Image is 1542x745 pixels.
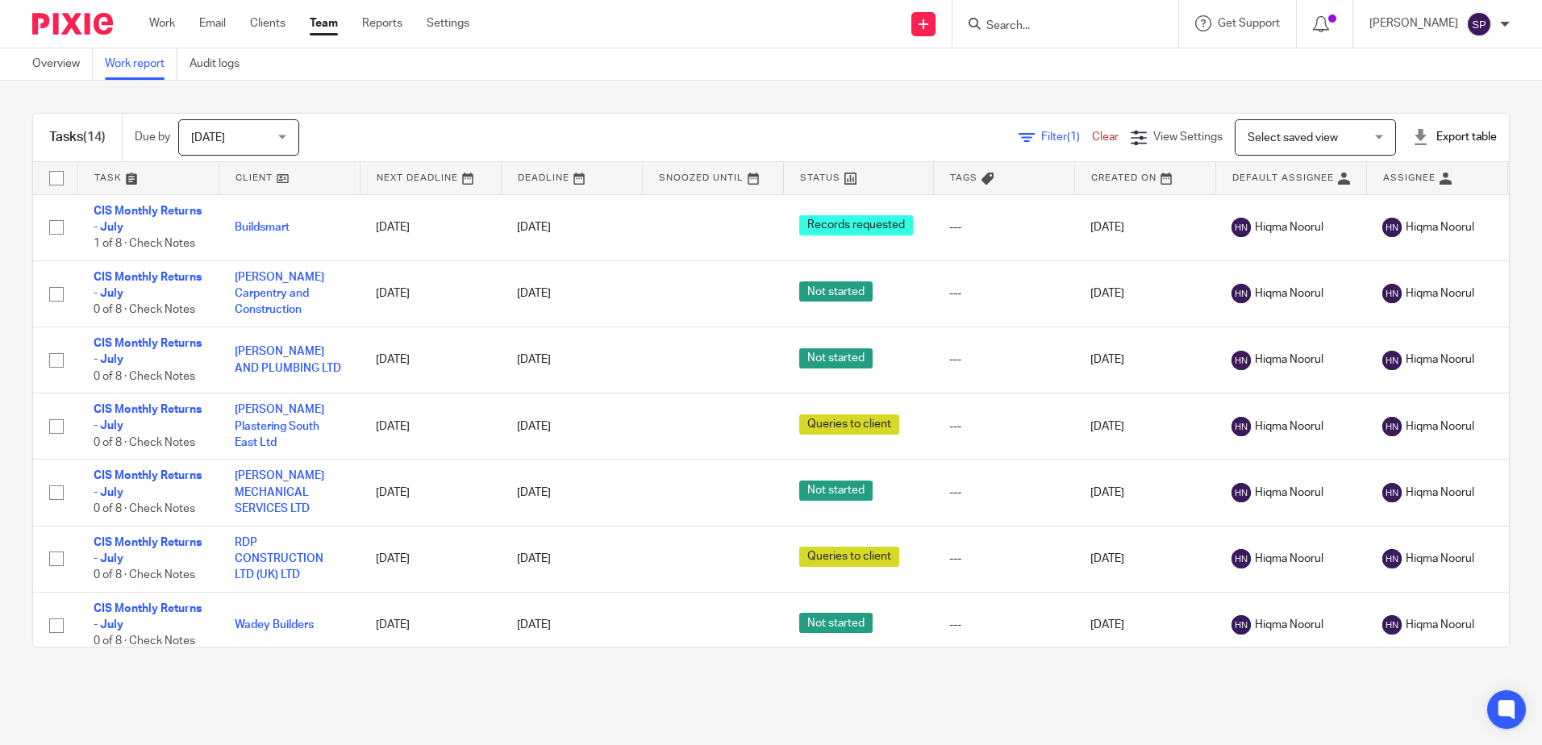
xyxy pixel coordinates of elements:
[1074,592,1215,658] td: [DATE]
[1382,417,1402,436] img: svg%3E
[1074,393,1215,460] td: [DATE]
[1074,260,1215,327] td: [DATE]
[1255,418,1323,435] span: Hiqma Noorul
[1232,218,1251,237] img: svg%3E
[360,460,501,526] td: [DATE]
[1067,131,1080,143] span: (1)
[94,603,202,631] a: CIS Monthly Returns - July
[799,215,913,235] span: Records requested
[94,371,195,382] span: 0 of 8 · Check Notes
[799,613,873,633] span: Not started
[32,48,93,80] a: Overview
[1153,131,1223,143] span: View Settings
[1382,615,1402,635] img: svg%3E
[1232,549,1251,568] img: svg%3E
[1041,131,1092,143] span: Filter
[310,15,338,31] a: Team
[235,272,324,316] a: [PERSON_NAME] Carpentry and Construction
[1232,483,1251,502] img: svg%3E
[1382,549,1402,568] img: svg%3E
[949,551,1058,567] div: ---
[360,194,501,260] td: [DATE]
[1255,219,1323,235] span: Hiqma Noorul
[1382,483,1402,502] img: svg%3E
[799,348,873,368] span: Not started
[94,404,202,431] a: CIS Monthly Returns - July
[360,393,501,460] td: [DATE]
[1218,18,1280,29] span: Get Support
[1255,485,1323,501] span: Hiqma Noorul
[1406,551,1474,567] span: Hiqma Noorul
[360,526,501,592] td: [DATE]
[517,219,626,235] div: [DATE]
[799,547,899,567] span: Queries to client
[235,222,290,233] a: Buildsmart
[94,569,195,581] span: 0 of 8 · Check Notes
[1255,551,1323,567] span: Hiqma Noorul
[949,219,1058,235] div: ---
[1369,15,1458,31] p: [PERSON_NAME]
[1074,460,1215,526] td: [DATE]
[235,404,324,448] a: [PERSON_NAME] Plastering South East Ltd
[83,131,106,144] span: (14)
[1255,352,1323,368] span: Hiqma Noorul
[1466,11,1492,37] img: svg%3E
[517,485,626,501] div: [DATE]
[427,15,469,31] a: Settings
[235,619,314,631] a: Wadey Builders
[517,418,626,435] div: [DATE]
[94,338,202,365] a: CIS Monthly Returns - July
[1382,351,1402,370] img: svg%3E
[94,437,195,448] span: 0 of 8 · Check Notes
[949,352,1058,368] div: ---
[949,617,1058,633] div: ---
[1255,617,1323,633] span: Hiqma Noorul
[94,238,195,249] span: 1 of 8 · Check Notes
[94,537,202,564] a: CIS Monthly Returns - July
[985,19,1130,34] input: Search
[950,173,977,182] span: Tags
[799,281,873,302] span: Not started
[1406,617,1474,633] span: Hiqma Noorul
[149,15,175,31] a: Work
[1232,417,1251,436] img: svg%3E
[1074,194,1215,260] td: [DATE]
[94,503,195,514] span: 0 of 8 · Check Notes
[190,48,252,80] a: Audit logs
[1232,351,1251,370] img: svg%3E
[191,132,225,144] span: [DATE]
[799,414,899,435] span: Queries to client
[135,129,170,145] p: Due by
[949,418,1058,435] div: ---
[517,617,626,633] div: [DATE]
[1074,327,1215,393] td: [DATE]
[1232,615,1251,635] img: svg%3E
[949,485,1058,501] div: ---
[1248,132,1338,144] span: Select saved view
[235,346,341,373] a: [PERSON_NAME] AND PLUMBING LTD
[1406,352,1474,368] span: Hiqma Noorul
[949,285,1058,302] div: ---
[1406,418,1474,435] span: Hiqma Noorul
[250,15,285,31] a: Clients
[94,272,202,299] a: CIS Monthly Returns - July
[235,537,323,581] a: RDP CONSTRUCTION LTD (UK) LTD
[1074,526,1215,592] td: [DATE]
[360,327,501,393] td: [DATE]
[94,206,202,233] a: CIS Monthly Returns - July
[1232,284,1251,303] img: svg%3E
[1382,284,1402,303] img: svg%3E
[94,636,195,647] span: 0 of 8 · Check Notes
[360,592,501,658] td: [DATE]
[799,481,873,501] span: Not started
[362,15,402,31] a: Reports
[1406,285,1474,302] span: Hiqma Noorul
[235,470,324,514] a: [PERSON_NAME] MECHANICAL SERVICES LTD
[1092,131,1119,143] a: Clear
[94,470,202,497] a: CIS Monthly Returns - July
[94,305,195,316] span: 0 of 8 · Check Notes
[517,285,626,302] div: [DATE]
[517,551,626,567] div: [DATE]
[360,260,501,327] td: [DATE]
[32,13,113,35] img: Pixie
